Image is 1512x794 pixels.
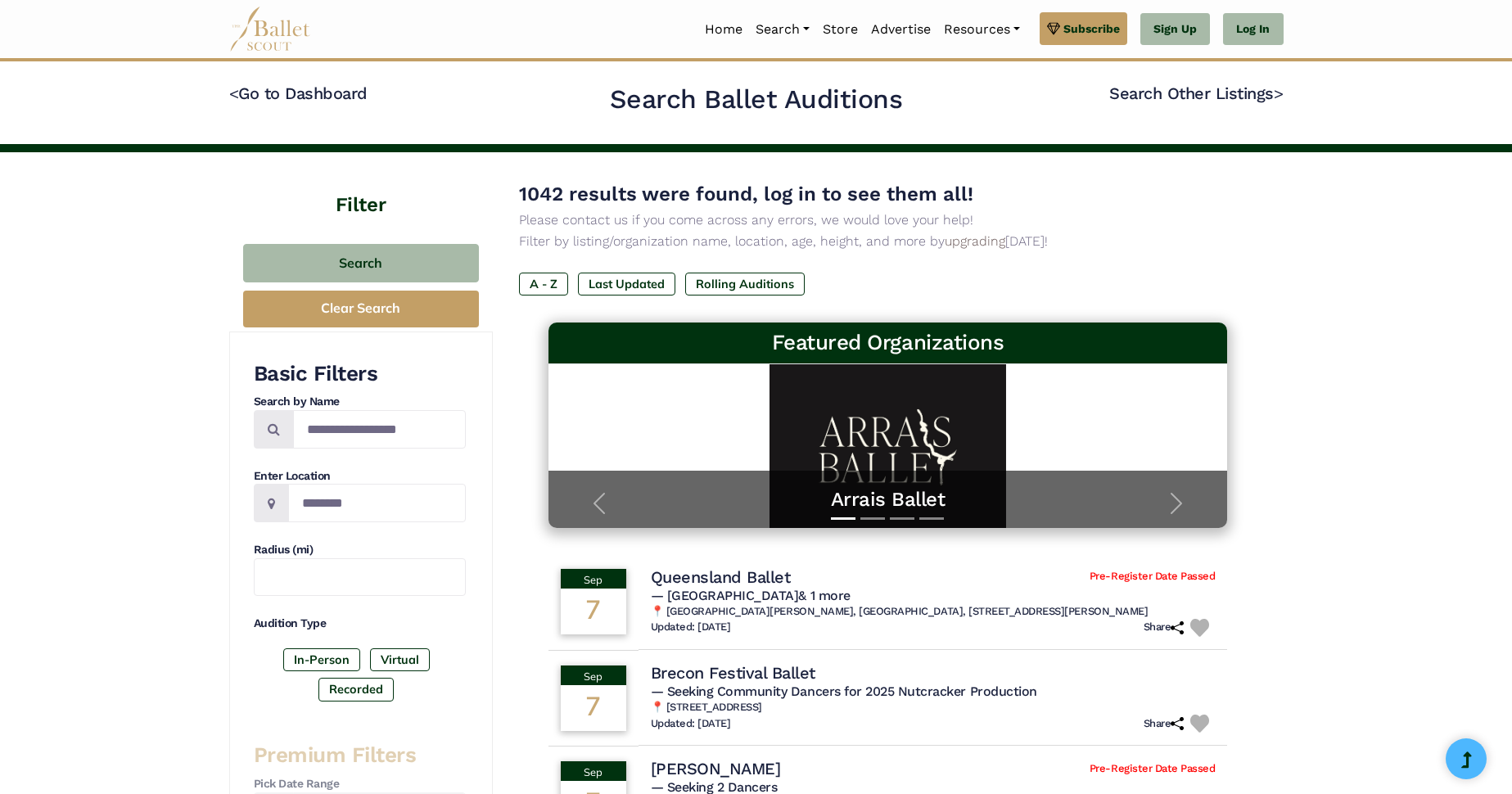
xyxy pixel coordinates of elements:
[561,761,626,781] div: Sep
[816,12,864,47] a: Store
[651,758,781,779] h4: [PERSON_NAME]
[1063,20,1120,38] span: Subscribe
[243,244,479,282] button: Search
[318,678,394,701] label: Recorded
[1090,570,1215,584] span: Pre-Register Date Passed
[1090,762,1215,776] span: Pre-Register Date Passed
[860,509,885,528] button: Slide 2
[561,569,626,589] div: Sep
[519,210,1257,231] p: Please contact us if you come across any errors, we would love your help!
[578,273,675,295] label: Last Updated
[254,394,466,410] h4: Search by Name
[831,509,855,528] button: Slide 1
[698,12,749,47] a: Home
[1140,13,1210,46] a: Sign Up
[561,589,626,634] div: 7
[561,685,626,731] div: 7
[254,542,466,558] h4: Radius (mi)
[749,12,816,47] a: Search
[610,83,903,117] h2: Search Ballet Auditions
[519,183,973,205] span: 1042 results were found, log in to see them all!
[945,233,1005,249] a: upgrading
[229,83,239,103] code: <
[651,566,791,588] h4: Queensland Ballet
[283,648,360,671] label: In-Person
[937,12,1027,47] a: Resources
[1109,83,1283,103] a: Search Other Listings>
[562,329,1215,357] h3: Featured Organizations
[370,648,430,671] label: Virtual
[254,776,466,792] h4: Pick Date Range
[1144,717,1185,731] h6: Share
[864,12,937,47] a: Advertise
[293,410,466,449] input: Search by names...
[651,717,731,731] h6: Updated: [DATE]
[651,662,815,683] h4: Brecon Festival Ballet
[651,588,851,603] span: — [GEOGRAPHIC_DATA]
[1223,13,1283,46] a: Log In
[229,152,493,219] h4: Filter
[651,683,1037,699] span: — Seeking Community Dancers for 2025 Nutcracker Production
[1274,83,1284,103] code: >
[254,742,466,769] h3: Premium Filters
[651,605,1216,619] h6: 📍 [GEOGRAPHIC_DATA][PERSON_NAME], [GEOGRAPHIC_DATA], [STREET_ADDRESS][PERSON_NAME]
[254,468,466,485] h4: Enter Location
[561,665,626,685] div: Sep
[651,701,1216,715] h6: 📍 [STREET_ADDRESS]
[254,360,466,388] h3: Basic Filters
[288,484,466,522] input: Location
[798,588,850,603] a: & 1 more
[919,509,944,528] button: Slide 4
[651,620,731,634] h6: Updated: [DATE]
[1144,620,1185,634] h6: Share
[519,231,1257,252] p: Filter by listing/organization name, location, age, height, and more by [DATE]!
[1047,20,1060,38] img: gem.svg
[890,509,914,528] button: Slide 3
[519,273,568,295] label: A - Z
[243,291,479,327] button: Clear Search
[229,83,368,103] a: <Go to Dashboard
[565,487,1212,512] a: Arrais Ballet
[685,273,805,295] label: Rolling Auditions
[1040,12,1127,45] a: Subscribe
[254,616,466,632] h4: Audition Type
